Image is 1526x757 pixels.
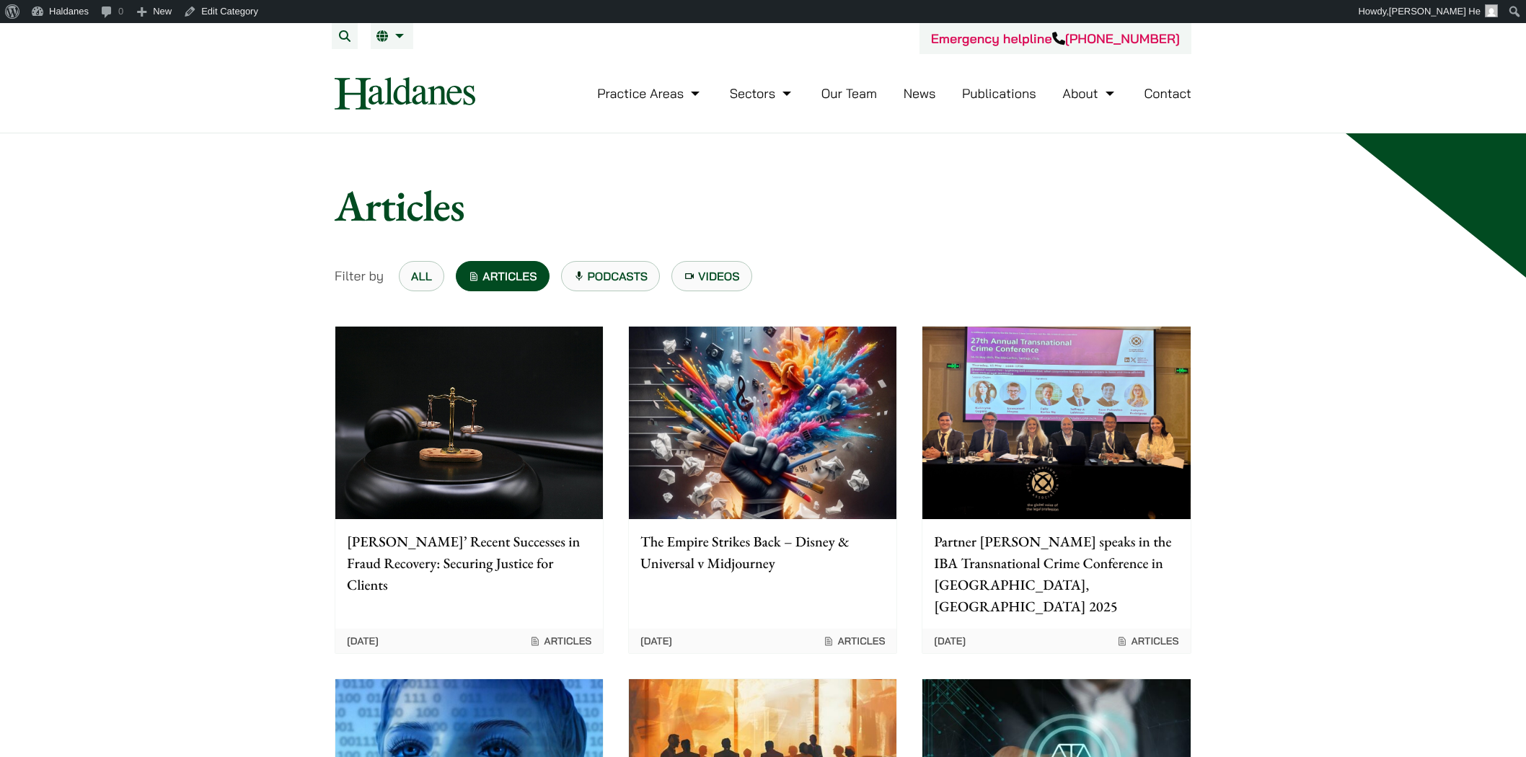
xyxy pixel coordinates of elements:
a: Practice Areas [597,85,703,102]
img: Logo of Haldanes [335,77,475,110]
h1: Articles [335,180,1191,231]
a: Sectors [730,85,795,102]
a: Our Team [821,85,877,102]
a: EN [376,30,407,42]
p: [PERSON_NAME]’ Recent Successes in Fraud Recovery: Securing Justice for Clients [347,531,591,596]
a: About [1062,85,1117,102]
span: Articles [1116,634,1178,647]
span: [PERSON_NAME] He [1389,6,1481,17]
time: [DATE] [934,634,966,647]
a: Partner [PERSON_NAME] speaks in the IBA Transnational Crime Conference in [GEOGRAPHIC_DATA], [GEO... [922,326,1191,654]
a: Emergency helpline[PHONE_NUMBER] [931,30,1180,47]
a: Publications [962,85,1036,102]
span: Articles [529,634,591,647]
a: Contact [1144,85,1191,102]
p: The Empire Strikes Back – Disney & Universal v Midjourney [640,531,885,574]
time: [DATE] [347,634,379,647]
span: Filter by [335,266,384,285]
a: Articles [456,261,550,291]
p: Partner [PERSON_NAME] speaks in the IBA Transnational Crime Conference in [GEOGRAPHIC_DATA], [GEO... [934,531,1178,617]
a: [PERSON_NAME]’ Recent Successes in Fraud Recovery: Securing Justice for Clients [DATE] Articles [335,326,604,654]
time: [DATE] [640,634,672,647]
a: The Empire Strikes Back – Disney & Universal v Midjourney [DATE] Articles [628,326,897,654]
span: Articles [823,634,885,647]
a: Podcasts [561,261,661,291]
a: All [399,261,444,291]
a: Videos [671,261,752,291]
a: News [904,85,936,102]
